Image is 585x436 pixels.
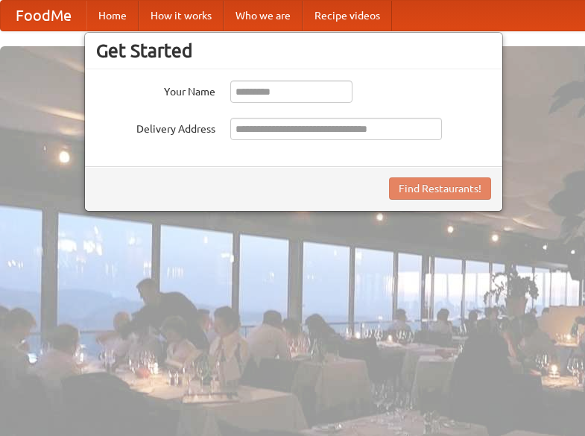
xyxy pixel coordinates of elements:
[96,80,215,99] label: Your Name
[224,1,303,31] a: Who we are
[96,40,491,62] h3: Get Started
[1,1,86,31] a: FoodMe
[389,177,491,200] button: Find Restaurants!
[303,1,392,31] a: Recipe videos
[86,1,139,31] a: Home
[96,118,215,136] label: Delivery Address
[139,1,224,31] a: How it works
